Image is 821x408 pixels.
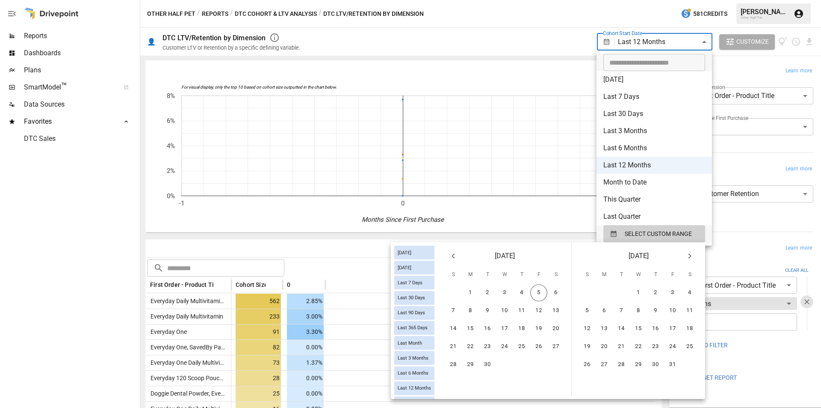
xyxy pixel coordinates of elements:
[496,284,513,301] button: 3
[479,284,496,301] button: 2
[394,355,432,361] span: Last 3 Months
[480,266,495,283] span: Tuesday
[548,266,564,283] span: Saturday
[547,338,564,355] button: 27
[496,302,513,319] button: 10
[497,266,512,283] span: Wednesday
[596,320,613,337] button: 13
[629,250,649,262] span: [DATE]
[597,174,712,191] li: Month to Date
[681,302,698,319] button: 11
[394,261,434,274] div: [DATE]
[597,105,712,122] li: Last 30 Days
[547,284,564,301] button: 6
[597,122,712,140] li: Last 3 Months
[630,302,647,319] button: 8
[579,356,596,373] button: 26
[479,302,496,319] button: 9
[394,381,434,395] div: Last 12 Months
[531,266,546,283] span: Friday
[648,266,663,283] span: Thursday
[479,320,496,337] button: 16
[394,340,425,346] span: Last Month
[647,284,664,301] button: 2
[597,266,612,283] span: Monday
[514,266,529,283] span: Thursday
[630,356,647,373] button: 29
[647,338,664,355] button: 23
[513,284,530,301] button: 4
[664,338,681,355] button: 24
[647,356,664,373] button: 30
[496,320,513,337] button: 17
[394,291,434,305] div: Last 30 Days
[513,338,530,355] button: 25
[513,302,530,319] button: 11
[613,356,630,373] button: 28
[394,336,434,350] div: Last Month
[597,88,712,105] li: Last 7 Days
[579,266,595,283] span: Sunday
[394,295,428,301] span: Last 30 Days
[462,302,479,319] button: 8
[479,338,496,355] button: 23
[445,338,462,355] button: 21
[613,338,630,355] button: 21
[682,266,697,283] span: Saturday
[394,325,431,331] span: Last 365 Days
[614,266,629,283] span: Tuesday
[394,351,434,365] div: Last 3 Months
[664,302,681,319] button: 10
[394,246,434,259] div: [DATE]
[631,266,646,283] span: Wednesday
[479,356,496,373] button: 30
[579,338,596,355] button: 19
[394,321,434,335] div: Last 365 Days
[513,320,530,337] button: 18
[630,338,647,355] button: 22
[625,229,692,239] span: SELECT CUSTOM RANGE
[597,140,712,157] li: Last 6 Months
[462,284,479,301] button: 1
[597,191,712,208] li: This Quarter
[664,284,681,301] button: 3
[647,320,664,337] button: 16
[530,338,547,355] button: 26
[394,265,415,271] span: [DATE]
[445,356,462,373] button: 28
[530,320,547,337] button: 19
[445,302,462,319] button: 7
[462,320,479,337] button: 15
[597,71,712,88] li: [DATE]
[495,250,515,262] span: [DATE]
[547,320,564,337] button: 20
[630,284,647,301] button: 1
[647,302,664,319] button: 9
[613,302,630,319] button: 7
[681,284,698,301] button: 4
[394,250,415,256] span: [DATE]
[446,266,461,283] span: Sunday
[547,302,564,319] button: 13
[681,247,698,265] button: Next month
[596,338,613,355] button: 20
[596,356,613,373] button: 27
[463,266,478,283] span: Monday
[579,302,596,319] button: 5
[664,320,681,337] button: 17
[445,247,462,265] button: Previous month
[462,356,479,373] button: 29
[462,338,479,355] button: 22
[445,320,462,337] button: 14
[496,338,513,355] button: 24
[630,320,647,337] button: 15
[394,276,434,289] div: Last 7 Days
[394,366,434,380] div: Last 6 Months
[579,320,596,337] button: 12
[530,284,547,301] button: 5
[394,306,434,320] div: Last 90 Days
[597,157,712,174] li: Last 12 Months
[681,320,698,337] button: 18
[394,370,432,376] span: Last 6 Months
[596,302,613,319] button: 6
